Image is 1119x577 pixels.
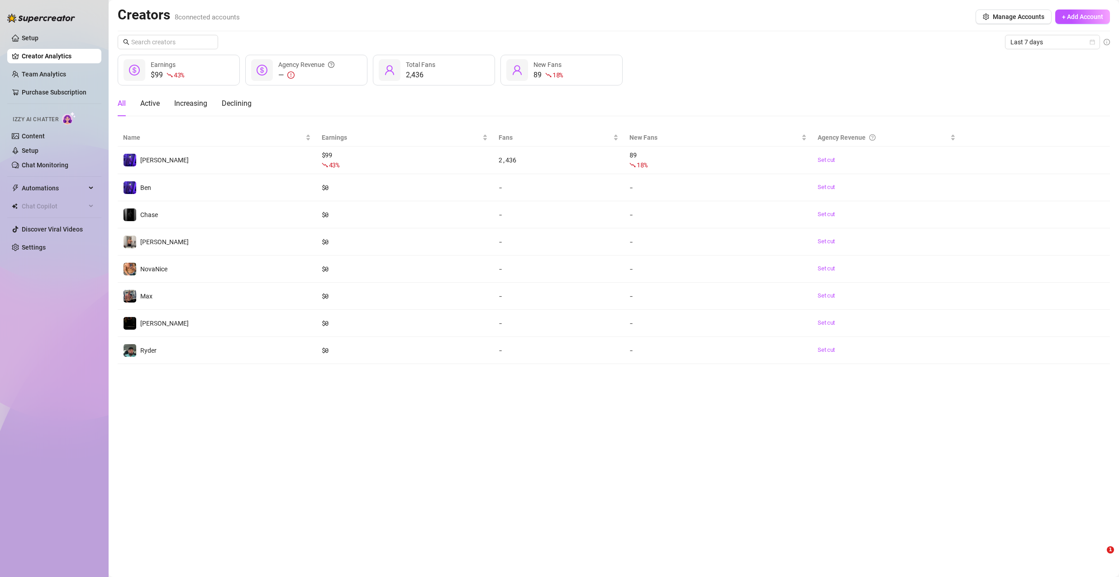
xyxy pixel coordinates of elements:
div: $ 0 [322,210,488,220]
span: Manage Accounts [993,13,1044,20]
span: 18 % [637,161,647,169]
div: - [499,318,619,328]
div: - [629,237,807,247]
div: $ 0 [322,183,488,193]
a: Team Analytics [22,71,66,78]
img: AI Chatter [62,112,76,125]
div: - [629,345,807,355]
div: - [629,210,807,220]
div: - [499,291,619,301]
a: Set cut [818,291,956,300]
div: $ 0 [322,291,488,301]
div: — [278,70,334,80]
a: Set cut [818,183,956,192]
span: + Add Account [1062,13,1103,20]
span: Automations [22,181,86,195]
div: Agency Revenue [818,132,948,142]
span: calendar [1090,39,1095,45]
div: $ 99 [322,150,488,170]
div: 89 [629,150,807,170]
span: fall [545,72,552,78]
span: [PERSON_NAME] [140,320,189,327]
span: user [384,65,395,76]
div: - [499,264,619,274]
div: All [118,98,126,109]
span: Last 7 days [1010,35,1095,49]
img: Logan [124,236,136,248]
span: Izzy AI Chatter [13,115,58,124]
div: - [629,264,807,274]
div: Increasing [174,98,207,109]
div: $ 0 [322,237,488,247]
span: dollar-circle [257,65,267,76]
a: Creator Analytics [22,49,94,63]
span: Fans [499,132,611,142]
span: NovaNice [140,265,167,273]
span: 43 % [174,71,184,79]
span: dollar-circle [129,65,140,76]
span: Name [123,132,304,142]
img: Max [124,290,136,303]
div: $ 0 [322,264,488,274]
button: + Add Account [1055,9,1110,24]
span: fall [629,162,636,168]
a: Discover Viral Videos [22,226,83,233]
th: Fans [493,129,624,147]
span: 43 % [329,161,339,169]
a: Set cut [818,156,956,165]
a: Chat Monitoring [22,161,68,169]
span: New Fans [629,132,800,142]
span: user [512,65,523,76]
div: Agency Revenue [278,60,334,70]
span: search [123,39,129,45]
iframe: Intercom live chat [1088,546,1110,568]
span: thunderbolt [12,184,19,192]
div: $ 0 [322,318,488,328]
span: exclamation-circle [287,71,295,79]
a: Settings [22,244,46,251]
button: Manage Accounts [976,9,1052,24]
a: Setup [22,34,38,42]
img: Cole [124,317,136,330]
div: - [499,210,619,220]
img: Ben [124,181,136,194]
img: Chat Copilot [12,203,18,209]
div: Active [140,98,160,109]
span: setting [983,14,989,20]
span: 18 % [552,71,563,79]
div: - [629,291,807,301]
div: 2,436 [406,70,435,80]
span: 8 connected accounts [175,13,240,21]
div: $ 0 [322,345,488,355]
a: Set cut [818,345,956,355]
span: Max [140,293,152,300]
img: Luca [124,154,136,166]
div: Declining [222,98,252,109]
span: Ryder [140,347,157,354]
img: NovaNice [124,263,136,275]
img: Chase [124,208,136,221]
span: fall [167,72,173,78]
a: Set cut [818,210,956,219]
a: Content [22,132,45,140]
img: logo-BBDzfeDw.svg [7,14,75,23]
span: Chase [140,211,158,218]
a: Purchase Subscription [22,89,86,96]
a: Setup [22,147,38,154]
div: - [629,183,807,193]
div: 2,436 [499,155,619,165]
span: [PERSON_NAME] [140,238,189,246]
span: Earnings [322,132,481,142]
span: info-circle [1104,39,1110,45]
input: Search creators [131,37,205,47]
a: Set cut [818,237,956,246]
div: $99 [151,70,184,80]
span: 1 [1107,546,1114,553]
div: 89 [533,70,563,80]
span: Chat Copilot [22,199,86,213]
th: Name [118,129,316,147]
span: New Fans [533,61,562,68]
img: Ryder [124,344,136,357]
h2: Creators [118,6,240,24]
a: Set cut [818,264,956,273]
